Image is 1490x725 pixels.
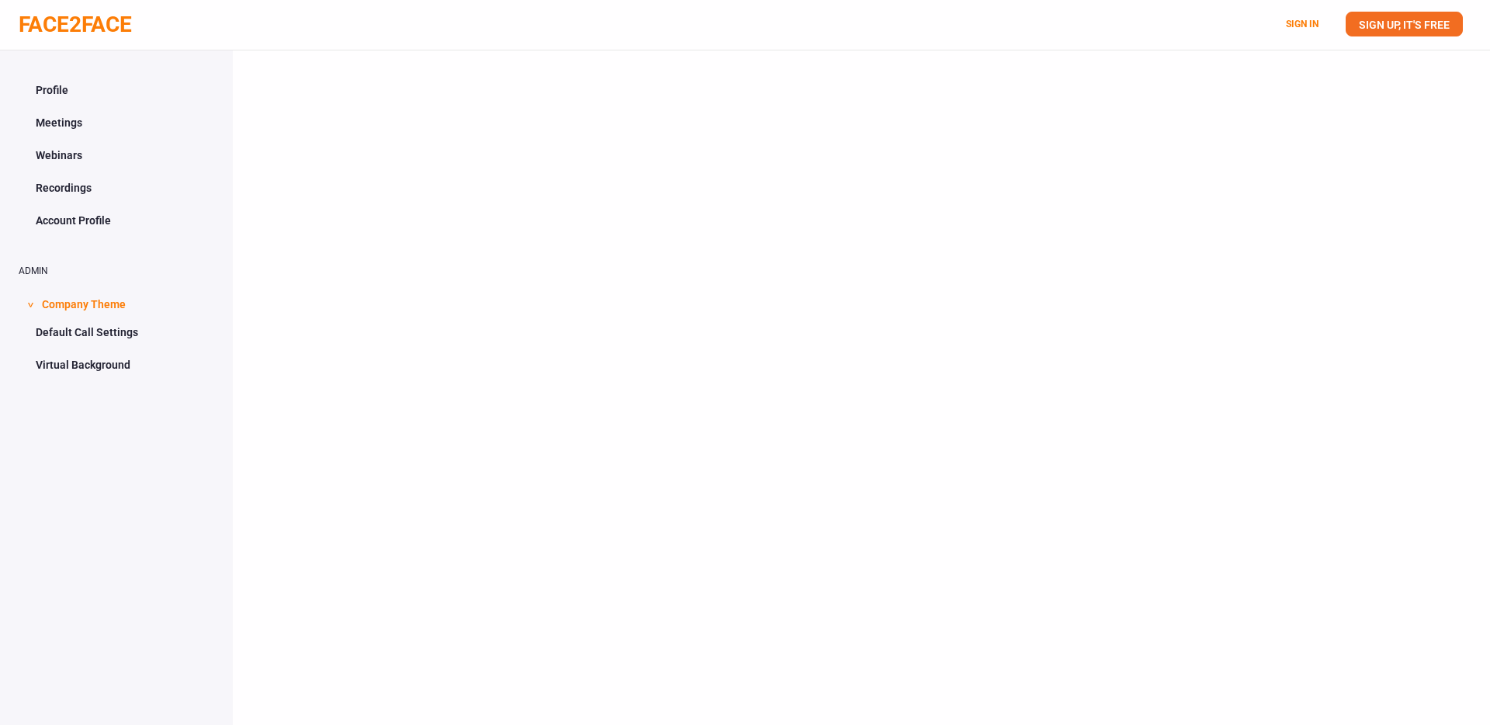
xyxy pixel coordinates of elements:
span: > [23,302,38,307]
a: FACE2FACE [19,12,132,37]
a: SIGN UP, IT'S FREE [1346,12,1463,36]
h2: ADMIN [19,266,214,276]
a: Webinars [19,140,214,170]
a: Recordings [19,173,214,203]
a: Meetings [19,108,214,137]
a: Account Profile [19,206,214,235]
a: SIGN IN [1286,19,1318,29]
a: Virtual Background [19,350,214,380]
span: Company Theme [42,288,126,317]
a: Default Call Settings [19,317,214,347]
a: Profile [19,75,214,105]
